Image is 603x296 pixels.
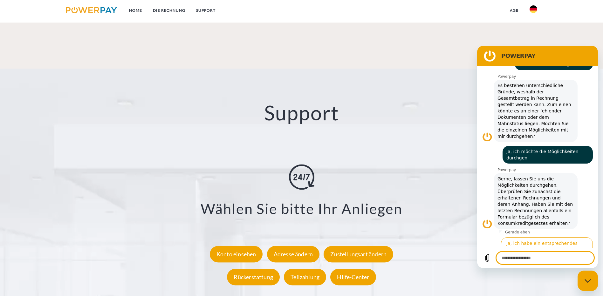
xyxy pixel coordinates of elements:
[322,251,395,258] a: Zustellungsart ändern
[267,246,320,263] div: Adresse ändern
[282,274,328,281] a: Teilzahlung
[330,269,376,286] div: Hilfe-Center
[265,251,321,258] a: Adresse ändern
[66,7,117,13] img: logo-powerpay.svg
[225,274,281,281] a: Rückerstattung
[124,5,147,16] a: Home
[329,274,377,281] a: Hilfe-Center
[227,269,280,286] div: Rückerstattung
[477,46,598,268] iframe: Messaging-Fenster
[191,5,221,16] a: SUPPORT
[38,200,565,218] h3: Wählen Sie bitte Ihr Anliegen
[30,100,573,125] h2: Support
[504,5,524,16] a: agb
[289,164,314,190] img: online-shopping.svg
[147,5,191,16] a: DIE RECHNUNG
[284,269,326,286] div: Teilzahlung
[208,251,264,258] a: Konto einsehen
[530,5,537,13] img: de
[578,271,598,291] iframe: Schaltfläche zum Öffnen des Messaging-Fensters; Konversation läuft
[210,246,263,263] div: Konto einsehen
[324,246,393,263] div: Zustellungsart ändern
